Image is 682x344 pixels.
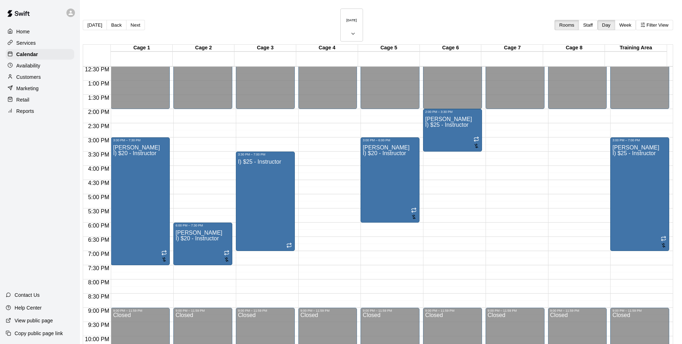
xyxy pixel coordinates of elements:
[615,20,636,30] button: Week
[425,309,480,312] div: 9:00 PM – 11:59 PM
[238,309,293,312] div: 9:00 PM – 11:59 PM
[113,309,168,312] div: 9:00 PM – 11:59 PM
[411,214,417,220] svg: No customers have paid
[86,109,111,115] span: 2:00 PM
[296,45,358,51] div: Cage 4
[238,153,293,156] div: 3:30 PM – 7:00 PM
[86,137,111,143] span: 3:00 PM
[107,20,126,30] button: Back
[15,330,63,337] p: Copy public page link
[175,235,219,241] span: I) $20 - Instructor
[363,150,406,156] span: I) $20 - Instructor
[224,251,229,257] span: Recurring event
[612,138,667,142] div: 3:00 PM – 7:00 PM
[173,223,232,265] div: 6:00 PM – 7:30 PM: I) $20 - Instructor
[86,223,111,229] span: 6:00 PM
[579,20,597,30] button: Staff
[543,45,605,51] div: Cage 8
[173,45,234,51] div: Cage 2
[86,237,111,243] span: 6:30 PM
[488,309,542,312] div: 9:00 PM – 11:59 PM
[86,322,111,328] span: 9:30 PM
[83,66,111,72] span: 12:30 PM
[554,20,579,30] button: Rooms
[301,309,355,312] div: 9:00 PM – 11:59 PM
[423,109,482,152] div: 2:00 PM – 3:30 PM: I) $25 - Instructor
[411,208,417,214] span: Recurring event
[425,110,480,114] div: 2:00 PM – 3:30 PM
[83,20,107,30] button: [DATE]
[16,62,40,69] p: Availability
[175,224,230,227] div: 6:00 PM – 7:30 PM
[111,137,170,265] div: 3:00 PM – 7:30 PM: I) $20 - Instructor
[86,194,111,200] span: 5:00 PM
[610,137,669,251] div: 3:00 PM – 7:00 PM: I) $25 - Instructor
[425,122,469,128] span: I) $25 - Instructor
[161,251,167,257] span: Recurring event
[16,85,39,92] p: Marketing
[111,45,173,51] div: Cage 1
[86,279,111,285] span: 8:00 PM
[86,95,111,101] span: 1:30 PM
[16,73,41,81] p: Customers
[363,138,417,142] div: 3:00 PM – 6:00 PM
[420,45,482,51] div: Cage 6
[86,180,111,186] span: 4:30 PM
[234,45,296,51] div: Cage 3
[16,51,38,58] p: Calendar
[86,308,111,314] span: 9:00 PM
[597,20,615,30] button: Day
[86,294,111,300] span: 8:30 PM
[113,150,156,156] span: I) $20 - Instructor
[286,243,292,249] span: Recurring event
[15,291,40,299] p: Contact Us
[605,45,667,51] div: Training Area
[86,251,111,257] span: 7:00 PM
[86,123,111,129] span: 2:30 PM
[161,257,167,262] svg: No customers have paid
[126,20,145,30] button: Next
[16,96,29,103] p: Retail
[16,28,30,35] p: Home
[473,143,479,149] svg: No customers have paid
[481,45,543,51] div: Cage 7
[16,39,36,47] p: Services
[361,137,420,223] div: 3:00 PM – 6:00 PM: I) $20 - Instructor
[86,265,111,271] span: 7:30 PM
[16,108,34,115] p: Reports
[86,81,111,87] span: 1:00 PM
[175,309,230,312] div: 9:00 PM – 11:59 PM
[15,317,53,324] p: View public page
[113,138,168,142] div: 3:00 PM – 7:30 PM
[612,309,667,312] div: 9:00 PM – 11:59 PM
[83,336,111,342] span: 10:00 PM
[363,309,417,312] div: 9:00 PM – 11:59 PM
[636,20,673,30] button: Filter View
[358,45,420,51] div: Cage 5
[86,152,111,158] span: 3:30 PM
[346,18,357,22] h6: [DATE]
[224,257,229,262] svg: No customers have paid
[86,208,111,214] span: 5:30 PM
[236,152,295,251] div: 3:30 PM – 7:00 PM: I) $25 - Instructor
[473,137,479,143] span: Recurring event
[15,304,42,311] p: Help Center
[86,166,111,172] span: 4:00 PM
[661,242,666,248] svg: No customers have paid
[612,150,656,156] span: I) $25 - Instructor
[661,236,666,242] span: Recurring event
[550,309,605,312] div: 9:00 PM – 11:59 PM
